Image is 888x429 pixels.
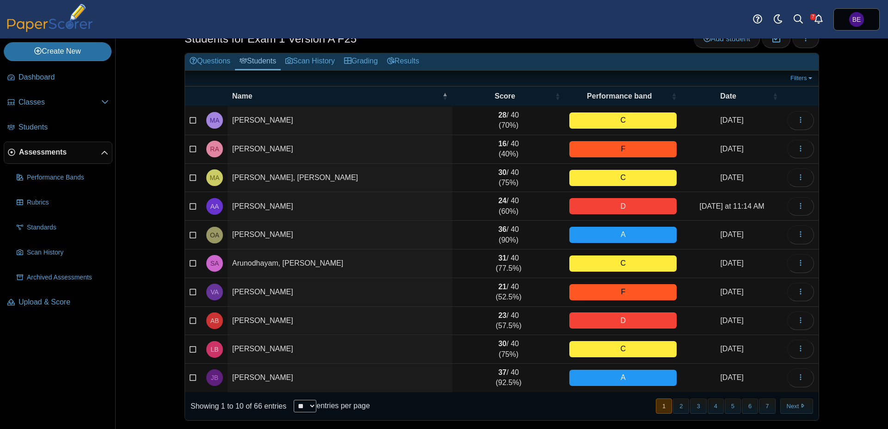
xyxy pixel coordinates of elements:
[498,340,506,348] b: 30
[228,364,452,392] td: [PERSON_NAME]
[759,398,775,414] button: 7
[452,335,565,364] td: / 40 (75%)
[4,67,112,89] a: Dashboard
[725,398,741,414] button: 5
[780,398,813,414] button: Next
[210,146,219,152] span: Rahni Alasri
[498,368,506,376] b: 37
[210,232,219,238] span: Owen Armstrong
[720,317,743,324] time: Sep 24, 2025 at 1:28 PM
[210,117,220,124] span: Martha Acker
[569,284,677,300] div: F
[4,42,111,61] a: Create New
[452,192,565,221] td: / 40 (60%)
[19,147,101,157] span: Assessments
[720,345,743,353] time: Sep 22, 2025 at 10:34 AM
[569,341,677,357] div: C
[210,289,219,295] span: Valeria Avila
[228,307,452,336] td: [PERSON_NAME]
[569,255,677,272] div: C
[452,135,565,164] td: / 40 (40%)
[339,53,382,70] a: Grading
[4,4,96,32] img: PaperScorer
[569,198,677,214] div: D
[235,53,281,70] a: Students
[694,30,760,48] a: Add student
[228,164,452,193] td: [PERSON_NAME], [PERSON_NAME]
[498,254,506,262] b: 31
[656,398,672,414] button: 1
[18,72,109,82] span: Dashboard
[686,91,771,101] span: Date
[569,370,677,386] div: A
[210,346,218,353] span: Luke Braskich
[690,398,706,414] button: 3
[569,170,677,186] div: C
[671,92,677,101] span: Performance band : Activate to sort
[852,16,861,23] span: Ben England
[228,192,452,221] td: [PERSON_NAME]
[13,192,112,214] a: Rubrics
[833,8,880,31] a: Ben England
[4,92,112,114] a: Classes
[210,203,219,210] span: Abrahim Arif
[210,174,220,181] span: Michelle Antonio
[849,12,864,27] span: Ben England
[452,249,565,278] td: / 40 (77.5%)
[498,225,506,233] b: 36
[720,373,743,381] time: Sep 24, 2025 at 1:28 PM
[27,223,109,232] span: Standards
[708,398,724,414] button: 4
[720,230,743,238] time: Sep 22, 2025 at 10:35 AM
[210,260,219,267] span: Sonika Arunodhayam
[18,297,109,307] span: Upload & Score
[442,92,448,101] span: Name : Activate to invert sorting
[788,74,816,83] a: Filters
[720,288,743,296] time: Sep 24, 2025 at 1:28 PM
[452,106,565,135] td: / 40 (70%)
[13,167,112,189] a: Performance Bands
[452,307,565,336] td: / 40 (57.5%)
[13,267,112,289] a: Archived Assessments
[498,140,506,148] b: 16
[4,142,112,164] a: Assessments
[18,122,109,132] span: Students
[13,217,112,239] a: Standards
[673,398,689,414] button: 2
[699,202,764,210] time: Sep 26, 2025 at 11:14 AM
[720,174,743,181] time: Sep 22, 2025 at 10:34 AM
[569,112,677,129] div: C
[382,53,424,70] a: Results
[498,283,506,291] b: 21
[18,97,101,107] span: Classes
[808,9,829,30] a: Alerts
[228,106,452,135] td: [PERSON_NAME]
[13,242,112,264] a: Scan History
[452,364,565,392] td: / 40 (92.5%)
[228,249,452,278] td: Arunodhayam, [PERSON_NAME]
[228,278,452,307] td: [PERSON_NAME]
[555,92,560,101] span: Score : Activate to sort
[457,91,553,101] span: Score
[232,91,440,101] span: Name
[452,221,565,249] td: / 40 (90%)
[498,168,506,176] b: 30
[316,402,370,410] label: entries per page
[27,198,109,207] span: Rubrics
[281,53,339,70] a: Scan History
[185,31,357,47] h1: Students for Exam 1 Version A F25
[27,173,109,182] span: Performance Bands
[228,335,452,364] td: [PERSON_NAME]
[569,227,677,243] div: A
[655,398,813,414] nav: pagination
[228,221,452,249] td: [PERSON_NAME]
[720,116,743,124] time: Sep 22, 2025 at 10:14 AM
[742,398,758,414] button: 6
[569,312,677,329] div: D
[703,35,750,43] span: Add student
[720,145,743,153] time: Sep 22, 2025 at 10:40 AM
[772,92,778,101] span: Date : Activate to sort
[569,91,669,101] span: Performance band
[4,25,96,33] a: PaperScorer
[452,278,565,307] td: / 40 (52.5%)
